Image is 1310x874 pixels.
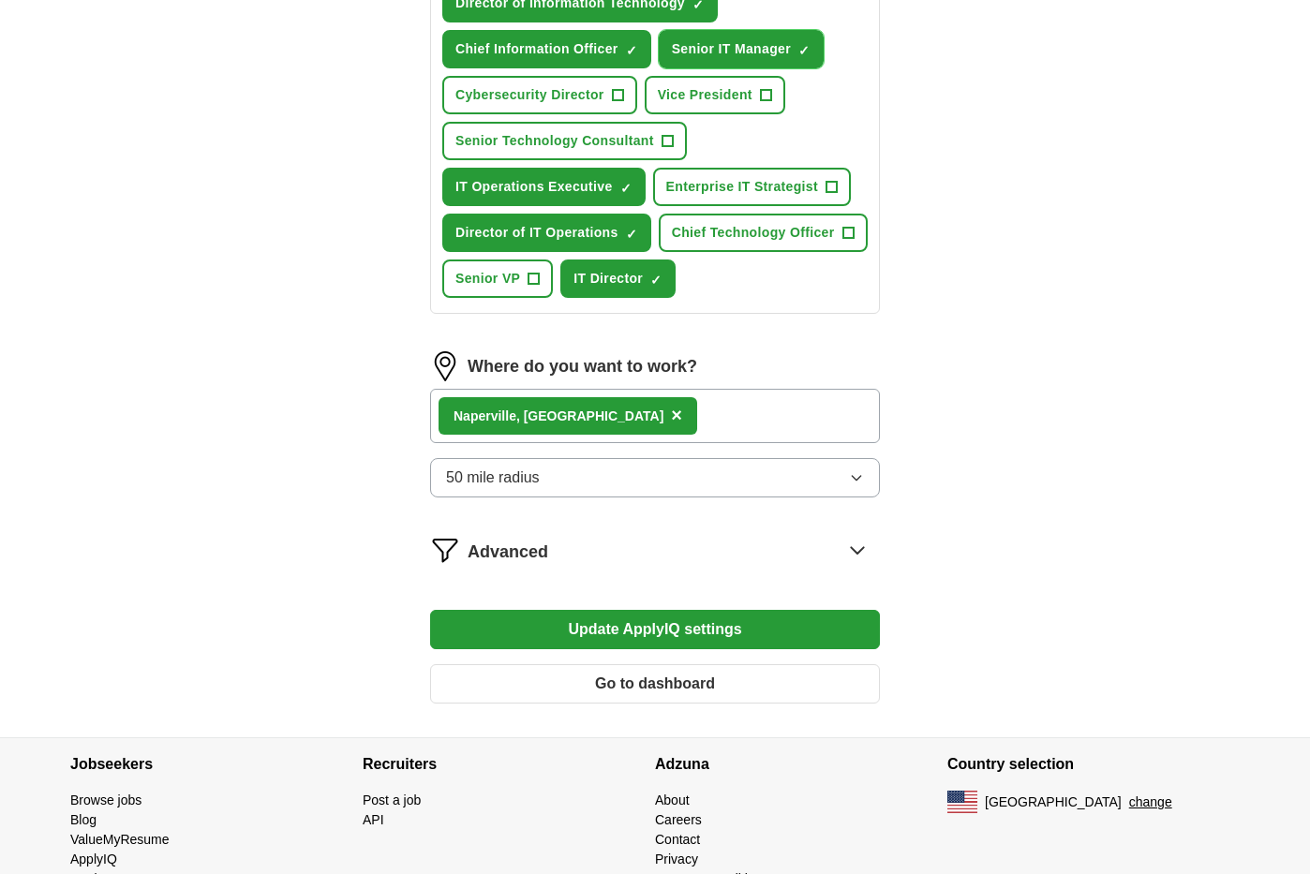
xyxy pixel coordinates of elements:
[671,402,682,430] button: ×
[947,738,1240,791] h4: Country selection
[658,85,752,105] span: Vice President
[455,39,618,59] span: Chief Information Officer
[363,793,421,807] a: Post a job
[650,273,662,288] span: ✓
[655,832,700,847] a: Contact
[798,43,810,58] span: ✓
[455,131,654,151] span: Senior Technology Consultant
[70,852,117,867] a: ApplyIQ
[560,259,676,298] button: IT Director✓
[659,214,868,252] button: Chief Technology Officer
[655,793,690,807] a: About
[468,354,697,379] label: Where do you want to work?
[655,812,702,827] a: Careers
[446,467,540,489] span: 50 mile radius
[645,76,785,114] button: Vice President
[455,177,613,197] span: IT Operations Executive
[1129,793,1172,812] button: change
[442,259,553,298] button: Senior VP
[363,812,384,827] a: API
[430,458,880,497] button: 50 mile radius
[442,30,651,68] button: Chief Information Officer✓
[430,664,880,704] button: Go to dashboard
[653,168,851,206] button: Enterprise IT Strategist
[442,214,651,252] button: Director of IT Operations✓
[442,76,637,114] button: Cybersecurity Director
[430,351,460,381] img: location.png
[455,223,618,243] span: Director of IT Operations
[666,177,818,197] span: Enterprise IT Strategist
[659,30,824,68] button: Senior IT Manager✓
[70,812,97,827] a: Blog
[620,181,632,196] span: ✓
[430,535,460,565] img: filter
[468,540,548,565] span: Advanced
[442,168,646,206] button: IT Operations Executive✓
[70,832,170,847] a: ValueMyResume
[626,43,637,58] span: ✓
[442,122,687,160] button: Senior Technology Consultant
[455,269,520,289] span: Senior VP
[573,269,643,289] span: IT Director
[672,223,835,243] span: Chief Technology Officer
[672,39,791,59] span: Senior IT Manager
[454,407,663,426] div: Naperville, [GEOGRAPHIC_DATA]
[626,227,637,242] span: ✓
[655,852,698,867] a: Privacy
[985,793,1122,812] span: [GEOGRAPHIC_DATA]
[455,85,604,105] span: Cybersecurity Director
[671,405,682,425] span: ×
[947,791,977,813] img: US flag
[70,793,141,807] a: Browse jobs
[430,610,880,649] button: Update ApplyIQ settings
